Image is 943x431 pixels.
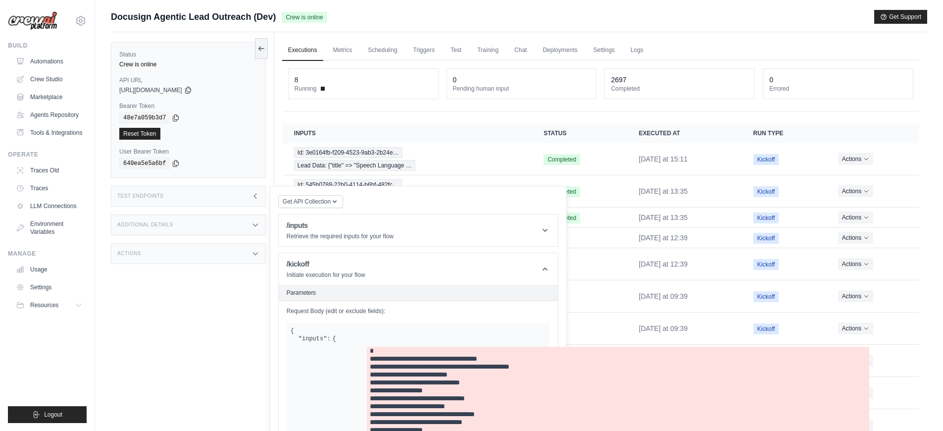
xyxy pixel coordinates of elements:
[625,40,649,61] a: Logs
[453,85,591,93] dt: Pending human input
[111,10,276,24] span: Docusign Agentic Lead Outreach (Dev)
[8,250,87,258] div: Manage
[327,40,358,61] a: Metrics
[12,198,87,214] a: LLM Connections
[12,107,87,123] a: Agents Repository
[287,307,550,315] label: Request Body (edit or exclude fields):
[639,187,688,195] time: September 25, 2025 at 13:35 CDT
[753,186,779,197] span: Kickoff
[742,123,826,143] th: Run Type
[8,11,57,31] img: Logo
[838,212,873,223] button: Actions for execution
[12,162,87,178] a: Traces Old
[12,125,87,141] a: Tools & Integrations
[119,158,170,169] code: 640ea5e5a6bf
[769,75,773,85] div: 0
[838,232,873,244] button: Actions for execution
[287,232,394,240] p: Retrieve the required inputs for your flow
[445,40,467,61] a: Test
[769,85,907,93] dt: Errored
[639,260,688,268] time: September 25, 2025 at 12:39 CDT
[532,123,627,143] th: Status
[12,216,87,240] a: Environment Variables
[119,86,182,94] span: [URL][DOMAIN_NAME]
[8,406,87,423] button: Logout
[12,89,87,105] a: Marketplace
[278,195,343,208] button: Get API Collection
[291,327,294,334] span: {
[587,40,620,61] a: Settings
[119,60,257,68] div: Crew is online
[287,220,394,230] h1: /inputs
[117,222,173,228] h3: Additional Details
[753,259,779,270] span: Kickoff
[295,75,298,85] div: 8
[453,75,457,85] div: 0
[753,233,779,244] span: Kickoff
[838,323,873,334] button: Actions for execution
[611,75,626,85] div: 2697
[282,40,323,61] a: Executions
[282,123,532,143] th: Inputs
[639,292,688,300] time: September 25, 2025 at 09:39 CDT
[12,54,87,69] a: Automations
[119,76,257,84] label: API URL
[283,198,331,206] span: Get API Collection
[12,279,87,295] a: Settings
[8,42,87,50] div: Build
[753,291,779,302] span: Kickoff
[294,179,402,190] span: Id: 545b0788-22b0-4114-b6bf-482fc…
[119,128,160,140] a: Reset Token
[287,259,365,269] h1: /kickoff
[30,301,58,309] span: Resources
[12,297,87,313] button: Resources
[639,324,688,332] time: September 25, 2025 at 09:39 CDT
[294,147,402,158] span: Id: 3e0164fb-f209-4523-9ab3-2b24e…
[471,40,504,61] a: Training
[287,289,550,297] h2: Parameters
[294,160,415,171] span: Lead Data: {"title" => "Speech Language …
[295,85,317,93] span: Running
[753,323,779,334] span: Kickoff
[838,258,873,270] button: Actions for execution
[753,154,779,165] span: Kickoff
[287,271,365,279] p: Initiate execution for your flow
[282,12,327,23] span: Crew is online
[838,153,873,165] button: Actions for execution
[627,123,742,143] th: Executed at
[537,40,583,61] a: Deployments
[298,335,331,343] label: "inputs":
[117,251,141,257] h3: Actions
[611,85,748,93] dt: Completed
[639,214,688,221] time: September 25, 2025 at 13:35 CDT
[639,155,688,163] time: September 30, 2025 at 15:11 CDT
[44,411,62,419] span: Logout
[333,335,336,343] span: {
[12,180,87,196] a: Traces
[639,234,688,242] time: September 25, 2025 at 12:39 CDT
[362,40,403,61] a: Scheduling
[294,179,520,203] a: View execution details for Id
[407,40,441,61] a: Triggers
[508,40,533,61] a: Chat
[119,102,257,110] label: Bearer Token
[119,148,257,156] label: User Bearer Token
[117,193,164,199] h3: Test Endpoints
[294,147,520,171] a: View execution details for Id
[12,71,87,87] a: Crew Studio
[874,10,927,24] button: Get Support
[119,51,257,58] label: Status
[8,151,87,159] div: Operate
[12,262,87,277] a: Usage
[753,213,779,223] span: Kickoff
[838,185,873,197] button: Actions for execution
[838,290,873,302] button: Actions for execution
[544,154,580,165] span: Completed
[119,112,170,124] code: 48e7a059b3d7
